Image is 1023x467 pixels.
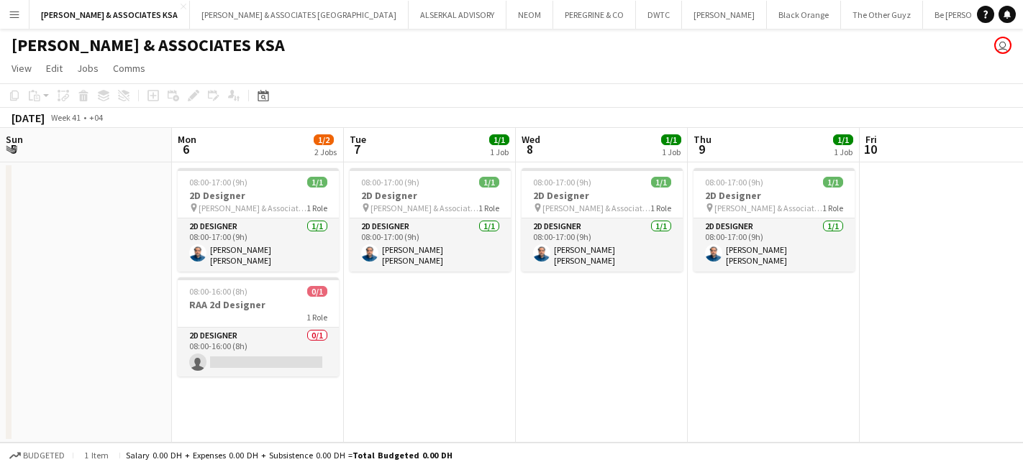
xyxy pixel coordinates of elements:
[178,328,339,376] app-card-role: 2D Designer0/108:00-16:00 (8h)
[306,312,327,323] span: 1 Role
[350,168,511,272] app-job-card: 08:00-17:00 (9h)1/12D Designer [PERSON_NAME] & Associates KSA1 Role2D Designer1/108:00-17:00 (9h)...
[834,147,852,157] div: 1 Job
[479,177,499,188] span: 1/1
[199,203,306,213] span: [PERSON_NAME] & Associates KSA
[841,1,923,29] button: The Other Guyz
[46,62,63,75] span: Edit
[77,62,99,75] span: Jobs
[650,203,671,213] span: 1 Role
[370,203,478,213] span: [PERSON_NAME] & Associates KSA
[189,286,247,297] span: 08:00-16:00 (8h)
[661,134,681,145] span: 1/1
[178,133,196,146] span: Mon
[522,218,683,272] app-card-role: 2D Designer1/108:00-17:00 (9h)[PERSON_NAME] [PERSON_NAME]
[863,141,877,157] span: 10
[190,1,409,29] button: [PERSON_NAME] & ASSOCIATES [GEOGRAPHIC_DATA]
[522,168,683,272] app-job-card: 08:00-17:00 (9h)1/12D Designer [PERSON_NAME] & Associates KSA1 Role2D Designer1/108:00-17:00 (9h)...
[478,203,499,213] span: 1 Role
[347,141,366,157] span: 7
[47,112,83,123] span: Week 41
[705,177,763,188] span: 08:00-17:00 (9h)
[409,1,506,29] button: ALSERKAL ADVISORY
[823,177,843,188] span: 1/1
[542,203,650,213] span: [PERSON_NAME] & Associates KSA
[691,141,711,157] span: 9
[4,141,23,157] span: 5
[307,177,327,188] span: 1/1
[506,1,553,29] button: NEOM
[314,147,337,157] div: 2 Jobs
[178,218,339,272] app-card-role: 2D Designer1/108:00-17:00 (9h)[PERSON_NAME] [PERSON_NAME]
[176,141,196,157] span: 6
[306,203,327,213] span: 1 Role
[694,189,855,202] h3: 2D Designer
[353,450,453,461] span: Total Budgeted 0.00 DH
[23,450,65,461] span: Budgeted
[126,450,453,461] div: Salary 0.00 DH + Expenses 0.00 DH + Subsistence 0.00 DH =
[178,298,339,311] h3: RAA 2d Designer
[107,59,151,78] a: Comms
[189,177,247,188] span: 08:00-17:00 (9h)
[714,203,822,213] span: [PERSON_NAME] & Associates KSA
[553,1,636,29] button: PEREGRINE & CO
[307,286,327,297] span: 0/1
[489,134,509,145] span: 1/1
[178,189,339,202] h3: 2D Designer
[6,59,37,78] a: View
[533,177,591,188] span: 08:00-17:00 (9h)
[923,1,1019,29] button: Be [PERSON_NAME]
[79,450,114,461] span: 1 item
[71,59,104,78] a: Jobs
[682,1,767,29] button: [PERSON_NAME]
[7,448,67,463] button: Budgeted
[694,218,855,272] app-card-role: 2D Designer1/108:00-17:00 (9h)[PERSON_NAME] [PERSON_NAME]
[178,277,339,376] app-job-card: 08:00-16:00 (8h)0/1RAA 2d Designer1 Role2D Designer0/108:00-16:00 (8h)
[178,168,339,272] app-job-card: 08:00-17:00 (9h)1/12D Designer [PERSON_NAME] & Associates KSA1 Role2D Designer1/108:00-17:00 (9h)...
[12,62,32,75] span: View
[490,147,509,157] div: 1 Job
[767,1,841,29] button: Black Orange
[350,189,511,202] h3: 2D Designer
[350,133,366,146] span: Tue
[113,62,145,75] span: Comms
[694,168,855,272] app-job-card: 08:00-17:00 (9h)1/12D Designer [PERSON_NAME] & Associates KSA1 Role2D Designer1/108:00-17:00 (9h)...
[350,218,511,272] app-card-role: 2D Designer1/108:00-17:00 (9h)[PERSON_NAME] [PERSON_NAME]
[822,203,843,213] span: 1 Role
[89,112,103,123] div: +04
[994,37,1011,54] app-user-avatar: Glenda Castelino
[6,133,23,146] span: Sun
[865,133,877,146] span: Fri
[12,34,285,56] h1: [PERSON_NAME] & ASSOCIATES KSA
[12,111,45,125] div: [DATE]
[314,134,334,145] span: 1/2
[662,147,681,157] div: 1 Job
[522,133,540,146] span: Wed
[833,134,853,145] span: 1/1
[519,141,540,157] span: 8
[361,177,419,188] span: 08:00-17:00 (9h)
[651,177,671,188] span: 1/1
[40,59,68,78] a: Edit
[522,189,683,202] h3: 2D Designer
[29,1,190,29] button: [PERSON_NAME] & ASSOCIATES KSA
[636,1,682,29] button: DWTC
[694,133,711,146] span: Thu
